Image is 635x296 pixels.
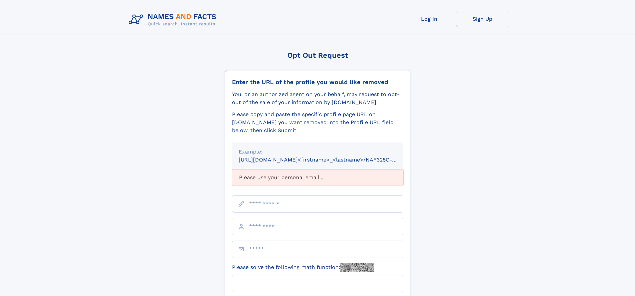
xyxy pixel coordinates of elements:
a: Log In [403,11,456,27]
div: Please copy and paste the specific profile page URL on [DOMAIN_NAME] you want removed into the Pr... [232,110,403,134]
div: Enter the URL of the profile you would like removed [232,78,403,86]
div: Example: [239,148,397,156]
div: Please use your personal email ... [232,169,403,186]
div: Opt Out Request [225,51,410,59]
label: Please solve the following math function: [232,263,374,272]
small: [URL][DOMAIN_NAME]<firstname>_<lastname>/NAF325G-xxxxxxxx [239,157,416,163]
a: Sign Up [456,11,509,27]
img: Logo Names and Facts [126,11,222,29]
div: You, or an authorized agent on your behalf, may request to opt-out of the sale of your informatio... [232,90,403,106]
